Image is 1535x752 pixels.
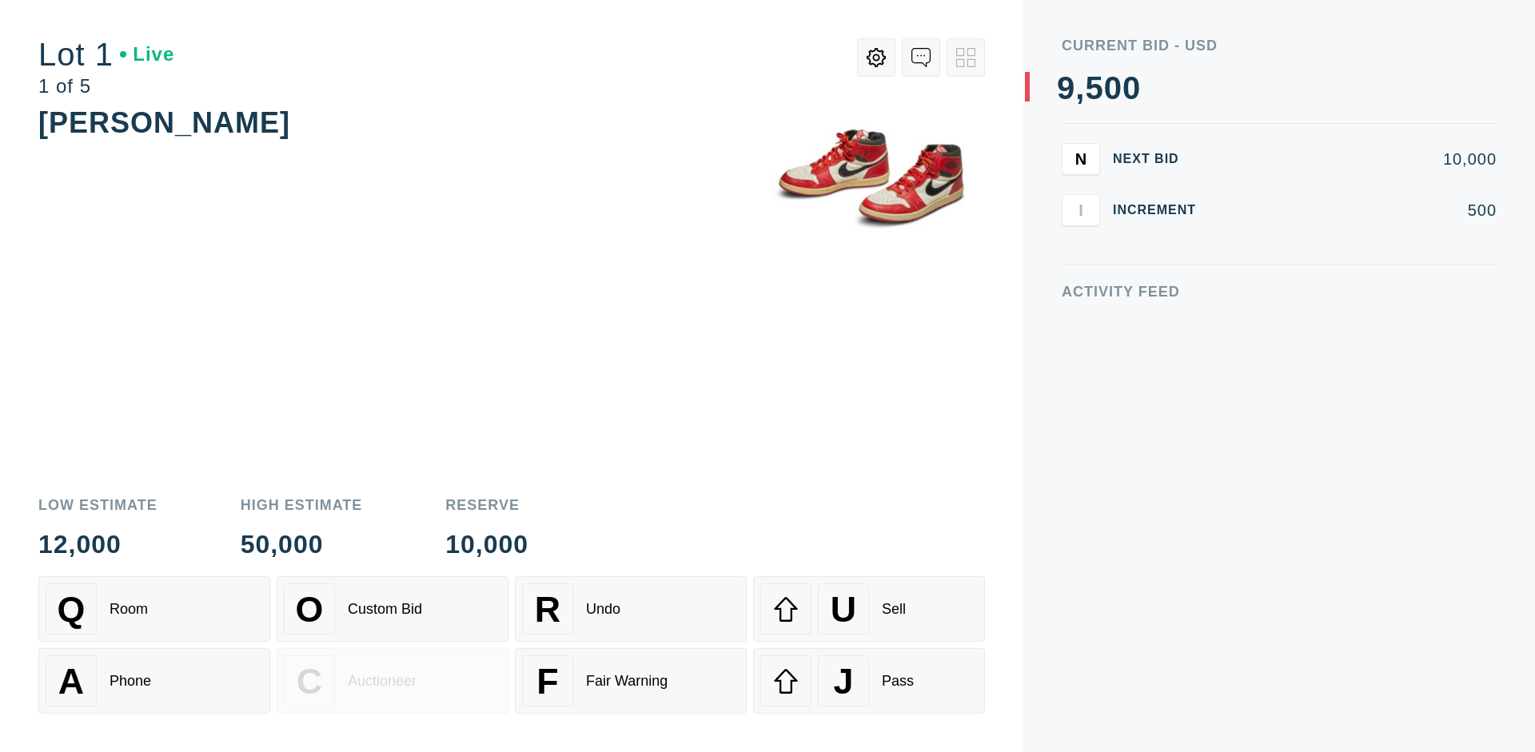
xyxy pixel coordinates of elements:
[38,38,174,70] div: Lot 1
[536,661,558,702] span: F
[38,648,270,714] button: APhone
[445,531,528,557] div: 10,000
[58,661,84,702] span: A
[882,673,914,690] div: Pass
[110,601,148,618] div: Room
[297,661,322,702] span: C
[515,576,747,642] button: RUndo
[120,45,174,64] div: Live
[1113,153,1209,165] div: Next Bid
[1222,151,1497,167] div: 10,000
[515,648,747,714] button: FFair Warning
[38,531,157,557] div: 12,000
[1057,72,1075,104] div: 9
[831,589,856,630] span: U
[348,601,422,618] div: Custom Bid
[38,106,290,139] div: [PERSON_NAME]
[277,648,508,714] button: CAuctioneer
[241,498,363,512] div: High Estimate
[348,673,417,690] div: Auctioneer
[110,673,151,690] div: Phone
[1062,143,1100,175] button: N
[535,589,560,630] span: R
[1104,72,1122,104] div: 0
[586,601,620,618] div: Undo
[445,498,528,512] div: Reserve
[1062,194,1100,226] button: I
[58,589,86,630] span: Q
[833,661,853,702] span: J
[241,531,363,557] div: 50,000
[277,576,508,642] button: OCustom Bid
[38,498,157,512] div: Low Estimate
[882,601,906,618] div: Sell
[38,576,270,642] button: QRoom
[1113,204,1209,217] div: Increment
[296,589,324,630] span: O
[1075,149,1086,168] span: N
[1222,202,1497,218] div: 500
[1075,72,1085,392] div: ,
[1062,284,1497,299] div: Activity Feed
[753,576,985,642] button: USell
[1062,38,1497,53] div: Current Bid - USD
[38,77,174,96] div: 1 of 5
[1085,72,1103,104] div: 5
[753,648,985,714] button: JPass
[1122,72,1141,104] div: 0
[1078,201,1083,219] span: I
[586,673,668,690] div: Fair Warning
